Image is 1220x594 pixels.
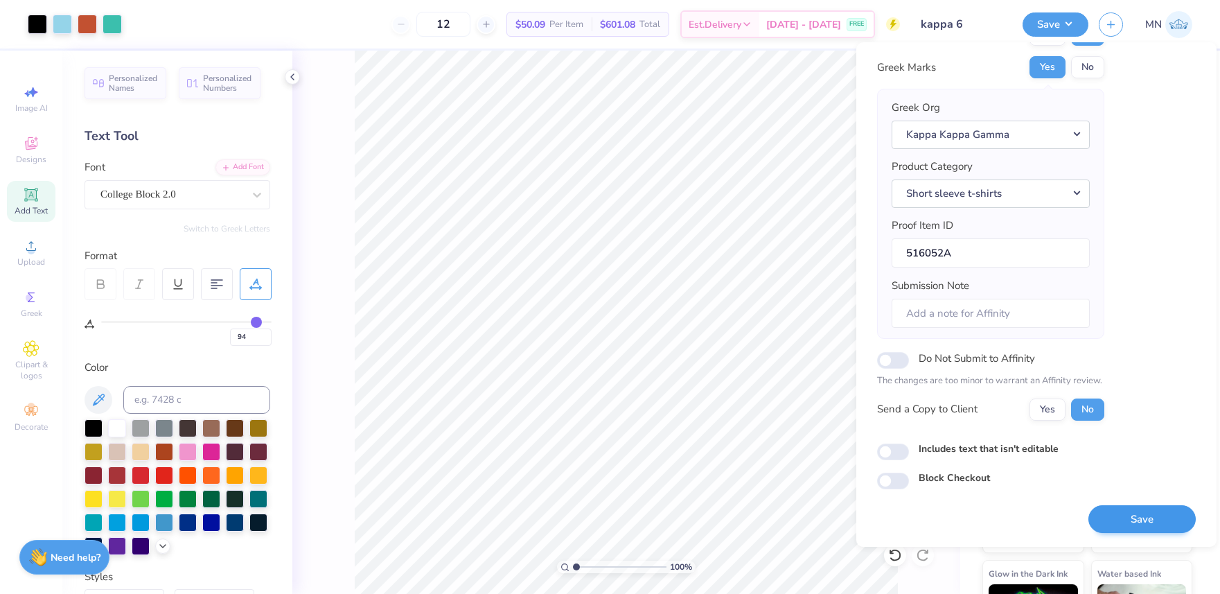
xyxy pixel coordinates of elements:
span: Designs [16,154,46,165]
strong: Need help? [51,551,100,564]
span: Greek [21,308,42,319]
div: Send a Copy to Client [877,401,978,417]
img: Mark Navarro [1165,11,1192,38]
span: MN [1145,17,1162,33]
span: Personalized Numbers [203,73,252,93]
span: Clipart & logos [7,359,55,381]
span: Est. Delivery [689,17,741,32]
label: Font [85,159,105,175]
div: Styles [85,569,270,585]
label: Block Checkout [919,471,990,485]
div: Text Tool [85,127,270,146]
span: Total [639,17,660,32]
label: Product Category [892,159,973,175]
span: Water based Ink [1097,566,1161,581]
p: The changes are too minor to warrant an Affinity review. [877,374,1104,388]
span: FREE [849,19,864,29]
input: e.g. 7428 c [123,386,270,414]
button: No [1071,56,1104,78]
button: Save [1088,505,1196,534]
span: Add Text [15,205,48,216]
input: Add a note for Affinity [892,299,1090,329]
div: Color [85,360,270,376]
button: Save [1023,12,1088,37]
span: $50.09 [515,17,545,32]
input: Untitled Design [910,10,1012,38]
span: [DATE] - [DATE] [766,17,841,32]
span: $601.08 [600,17,635,32]
span: 100 % [670,561,692,573]
span: Image AI [15,103,48,114]
span: Upload [17,256,45,268]
span: Personalized Names [109,73,158,93]
label: Proof Item ID [892,218,953,234]
label: Includes text that isn't editable [919,442,1059,456]
label: Do Not Submit to Affinity [919,349,1035,367]
div: Greek Marks [877,60,936,76]
label: Submission Note [892,278,969,294]
span: Per Item [549,17,583,32]
a: MN [1145,11,1192,38]
span: Decorate [15,421,48,433]
button: Yes [1029,56,1066,78]
button: Switch to Greek Letters [184,223,270,234]
div: Format [85,248,272,264]
button: Kappa Kappa Gamma [892,121,1090,149]
span: Glow in the Dark Ink [989,566,1068,581]
input: – – [416,12,470,37]
button: Short sleeve t-shirts [892,180,1090,208]
label: Greek Org [892,100,940,116]
button: No [1071,399,1104,421]
button: Yes [1029,399,1066,421]
div: Add Font [215,159,270,175]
